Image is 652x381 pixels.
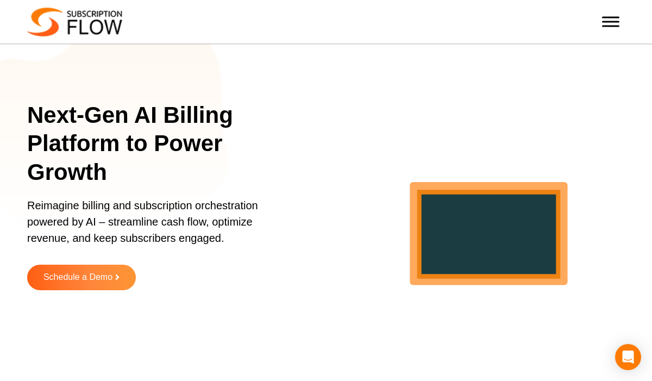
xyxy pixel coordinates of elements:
div: Open Intercom Messenger [615,344,641,370]
h1: Next-Gen AI Billing Platform to Power Growth [27,101,298,187]
a: Schedule a Demo [27,265,136,290]
p: Reimagine billing and subscription orchestration powered by AI – streamline cash flow, optimize r... [27,197,284,257]
img: Subscriptionflow [27,8,122,36]
button: Toggle Menu [602,16,619,27]
span: Schedule a Demo [43,273,112,282]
